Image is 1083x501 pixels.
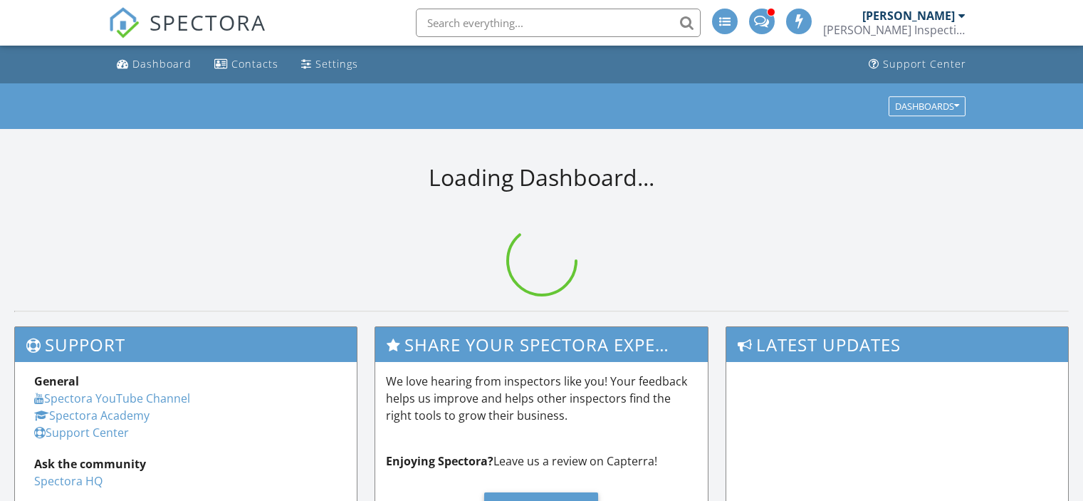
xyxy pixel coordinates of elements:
[34,473,103,489] a: Spectora HQ
[375,327,708,362] h3: Share Your Spectora Experience
[150,7,266,37] span: SPECTORA
[132,57,192,71] div: Dashboard
[416,9,701,37] input: Search everything...
[34,373,79,389] strong: General
[386,453,698,470] p: Leave us a review on Capterra!
[108,7,140,38] img: The Best Home Inspection Software - Spectora
[34,455,338,472] div: Ask the community
[726,327,1068,362] h3: Latest Updates
[386,453,493,469] strong: Enjoying Spectora?
[15,327,357,362] h3: Support
[34,425,129,440] a: Support Center
[386,373,698,424] p: We love hearing from inspectors like you! Your feedback helps us improve and helps other inspecto...
[231,57,278,71] div: Contacts
[889,96,966,116] button: Dashboards
[108,19,266,49] a: SPECTORA
[823,23,966,37] div: Hargrove Inspection Services, Inc.
[315,57,358,71] div: Settings
[34,391,190,406] a: Spectora YouTube Channel
[295,51,364,78] a: Settings
[862,9,955,23] div: [PERSON_NAME]
[209,51,284,78] a: Contacts
[863,51,972,78] a: Support Center
[34,408,150,423] a: Spectora Academy
[883,57,966,71] div: Support Center
[111,51,197,78] a: Dashboard
[895,101,959,111] div: Dashboards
